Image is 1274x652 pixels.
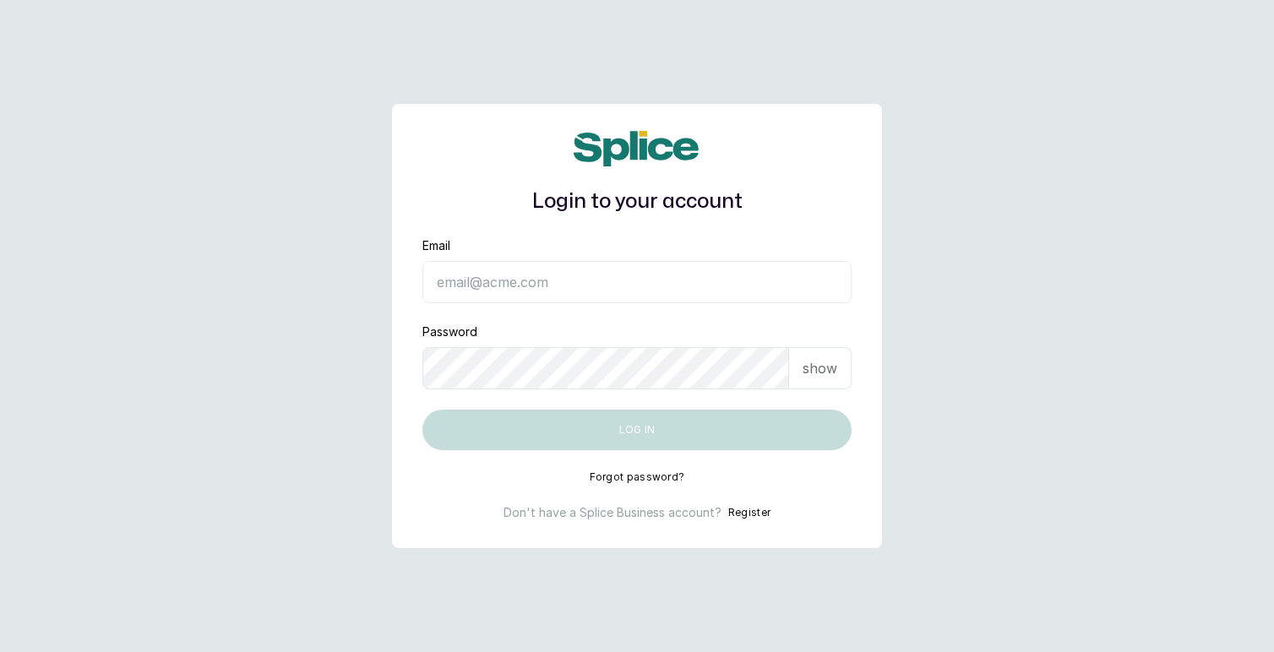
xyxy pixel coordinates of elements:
[803,358,837,378] p: show
[422,187,852,217] h1: Login to your account
[422,261,852,303] input: email@acme.com
[422,237,450,254] label: Email
[504,504,721,521] p: Don't have a Splice Business account?
[422,410,852,450] button: Log in
[590,470,685,484] button: Forgot password?
[728,504,770,521] button: Register
[422,323,477,340] label: Password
